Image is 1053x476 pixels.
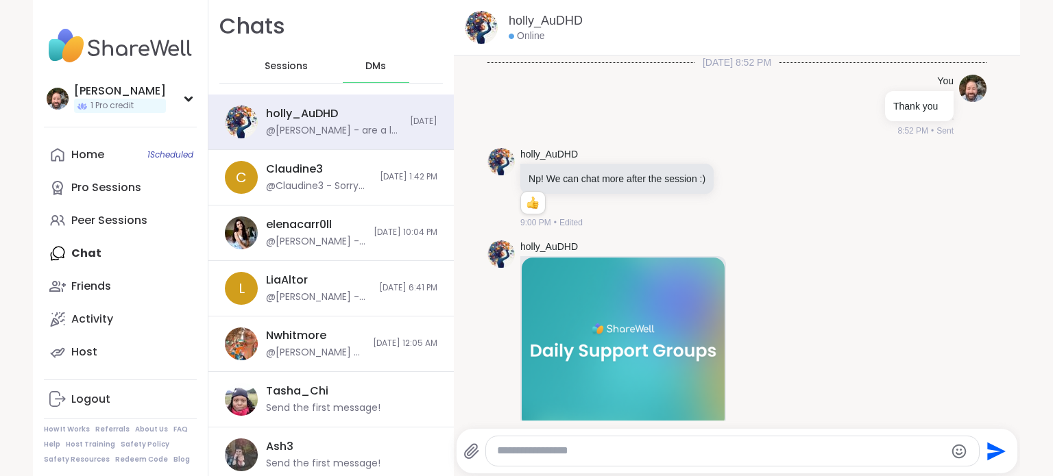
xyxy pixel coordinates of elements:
[365,60,386,73] span: DMs
[410,116,437,127] span: [DATE]
[95,425,130,434] a: Referrals
[380,171,437,183] span: [DATE] 1:42 PM
[121,440,169,449] a: Safety Policy
[266,162,323,177] div: Claudine3
[931,125,934,137] span: •
[71,213,147,228] div: Peer Sessions
[219,11,285,42] h1: Chats
[465,11,498,44] img: https://sharewell-space-live.sfo3.digitaloceanspaces.com/user-generated/250db322-9c3b-4806-9b7f-c...
[44,383,197,416] a: Logout
[373,338,437,349] span: [DATE] 12:05 AM
[266,346,365,360] div: @[PERSON_NAME] - Thank you for attending.
[266,439,293,454] div: Ash3
[951,443,967,460] button: Emoji picker
[266,179,372,193] div: @Claudine3 - Sorry for rattling on! Have a great rest of your day 🙂
[44,171,197,204] a: Pro Sessions
[379,282,437,294] span: [DATE] 6:41 PM
[266,328,326,343] div: Nwhitmore
[44,336,197,368] a: Host
[520,216,551,229] span: 9:00 PM
[266,290,371,304] div: @[PERSON_NAME] - Agree 💯
[897,125,928,137] span: 8:52 PM
[147,149,193,160] span: 1 Scheduled
[487,240,515,268] img: https://sharewell-space-live.sfo3.digitaloceanspaces.com/user-generated/250db322-9c3b-4806-9b7f-c...
[980,436,1010,466] button: Send
[266,457,380,471] div: Send the first message!
[936,125,954,137] span: Sent
[266,124,402,138] div: @[PERSON_NAME] - are a lot of people in the one you are in
[115,455,168,464] a: Redeem Code
[497,444,945,458] textarea: Type your message
[487,148,515,175] img: https://sharewell-space-live.sfo3.digitaloceanspaces.com/user-generated/250db322-9c3b-4806-9b7f-c...
[522,258,725,428] img: ShareWell | Host Training
[266,273,308,288] div: LiaAltor
[374,227,437,238] span: [DATE] 10:04 PM
[71,312,113,327] div: Activity
[44,303,197,336] a: Activity
[44,22,197,70] img: ShareWell Nav Logo
[71,392,110,407] div: Logout
[236,167,247,188] span: C
[71,147,104,162] div: Home
[44,138,197,171] a: Home1Scheduled
[266,235,365,249] div: @[PERSON_NAME] - Ok that makes sense. I hope you are enjoying [GEOGRAPHIC_DATA]. It is beautiful ...
[266,106,338,121] div: holly_AuDHD
[225,105,258,138] img: https://sharewell-space-live.sfo3.digitaloceanspaces.com/user-generated/250db322-9c3b-4806-9b7f-c...
[225,383,258,416] img: https://sharewell-space-live.sfo3.digitaloceanspaces.com/user-generated/de19b42f-500a-4d77-9f86-5...
[509,29,544,43] div: Online
[554,216,557,229] span: •
[893,99,945,113] p: Thank you
[47,88,69,110] img: Brian_L
[521,192,545,214] div: Reaction list
[520,148,578,162] a: holly_AuDHD
[173,455,190,464] a: Blog
[937,75,954,88] h4: You
[66,440,115,449] a: Host Training
[44,425,90,434] a: How It Works
[520,240,578,254] a: holly_AuDHD
[135,425,168,434] a: About Us
[71,279,111,294] div: Friends
[44,204,197,237] a: Peer Sessions
[225,216,258,249] img: https://sharewell-space-live.sfo3.digitaloceanspaces.com/user-generated/200369d6-9b8a-4542-896f-b...
[74,84,166,99] div: [PERSON_NAME]
[266,217,332,232] div: elenacarr0ll
[509,12,583,29] a: holly_AuDHD
[71,345,97,360] div: Host
[559,216,583,229] span: Edited
[266,401,380,415] div: Send the first message!
[71,180,141,195] div: Pro Sessions
[90,100,134,112] span: 1 Pro credit
[959,75,987,102] img: https://sharewell-space-live.sfo3.digitaloceanspaces.com/user-generated/3d855412-782e-477c-9099-c...
[266,384,328,399] div: Tasha_Chi
[525,197,540,208] button: Reactions: like
[265,60,308,73] span: Sessions
[529,172,705,186] p: Np! We can chat more after the session :)
[44,270,197,303] a: Friends
[44,440,60,449] a: Help
[694,55,779,69] span: [DATE] 8:52 PM
[239,278,245,299] span: L
[225,438,258,471] img: https://sharewell-space-live.sfo3.digitaloceanspaces.com/user-generated/9e22d4b8-9814-487a-b0d5-6...
[173,425,188,434] a: FAQ
[44,455,110,464] a: Safety Resources
[225,327,258,360] img: https://sharewell-space-live.sfo3.digitaloceanspaces.com/user-generated/bc6c3559-369a-48fd-baf0-f...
